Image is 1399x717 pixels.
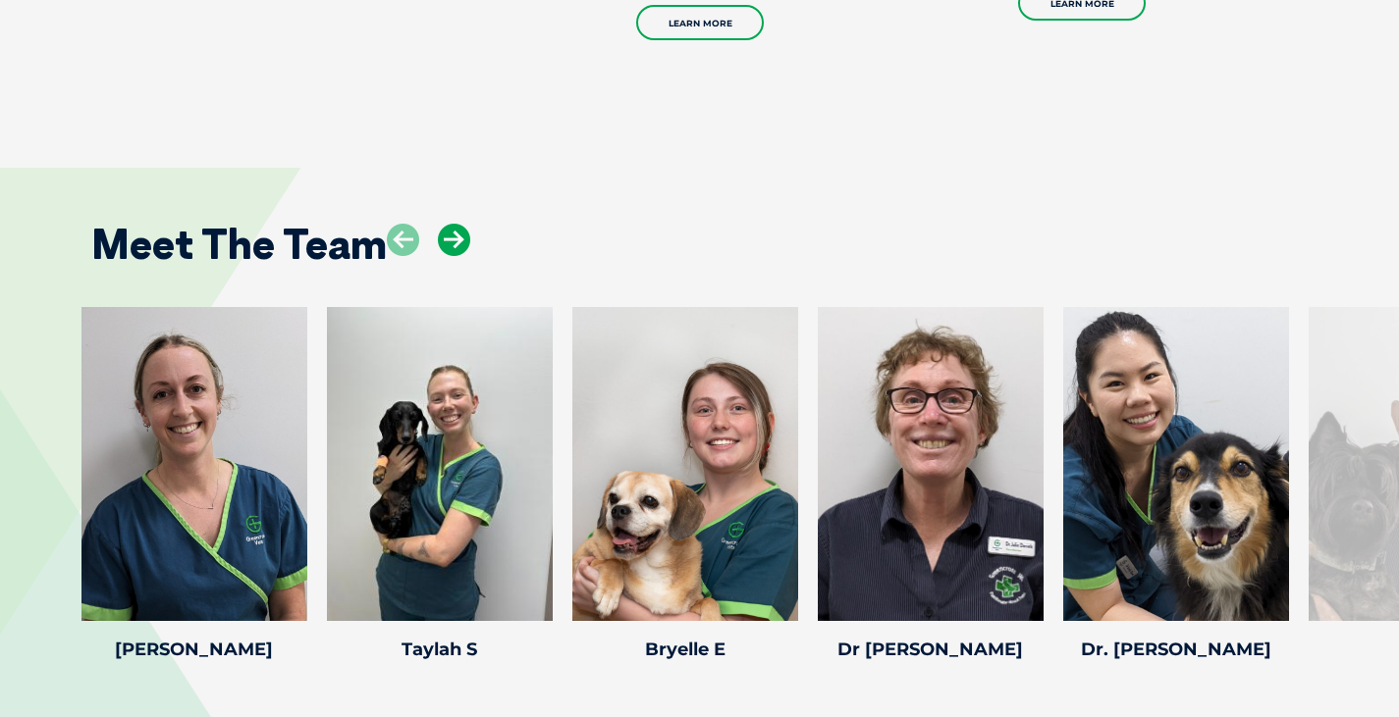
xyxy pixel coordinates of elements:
[81,640,307,658] h4: [PERSON_NAME]
[572,640,798,658] h4: Bryelle E
[91,224,387,265] h2: Meet The Team
[327,640,553,658] h4: Taylah S
[636,5,764,40] a: Learn More
[1063,640,1289,658] h4: Dr. [PERSON_NAME]
[818,640,1044,658] h4: Dr [PERSON_NAME]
